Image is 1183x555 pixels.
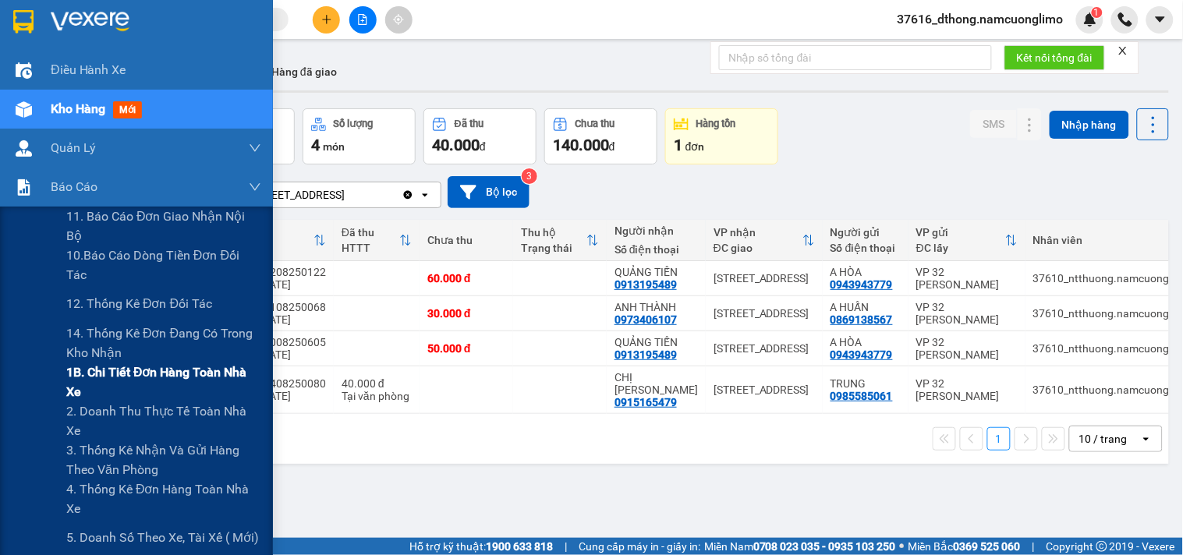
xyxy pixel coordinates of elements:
div: 32MTT1008250605 [229,336,326,348]
div: 0915165479 [615,396,677,408]
button: Kết nối tổng đài [1004,45,1105,70]
div: 10 / trang [1079,431,1128,447]
li: Hotline: 1900400028 [146,85,652,104]
div: 32MTT1108250068 [229,301,326,313]
th: Toggle SortBy [706,220,823,261]
div: 60.000 đ [427,272,505,285]
div: 16:10 [DATE] [229,313,326,326]
span: copyright [1096,541,1107,552]
th: Toggle SortBy [221,220,334,261]
sup: 1 [1092,7,1103,18]
th: Toggle SortBy [513,220,607,261]
span: 5. Doanh số theo xe, tài xế ( mới) [66,528,259,547]
div: ĐC lấy [916,242,1005,254]
span: 1 [1094,7,1100,18]
span: món [323,140,345,153]
div: 17:36 [DATE] [229,390,326,402]
div: [STREET_ADDRESS] [714,384,815,396]
sup: 3 [522,168,537,184]
span: 4. Thống kê đơn hàng toàn nhà xe [66,479,261,518]
div: Số điện thoại [615,243,698,256]
button: plus [313,6,340,34]
div: Người nhận [615,224,698,237]
span: Quản Lý [51,138,96,157]
span: 40.000 [432,136,480,154]
span: down [249,181,261,193]
div: VP 32 [PERSON_NAME] [916,377,1018,402]
span: 12. Thống kê đơn đối tác [66,294,212,313]
img: phone-icon [1118,12,1132,27]
b: Công ty TNHH Trọng Hiếu Phú Thọ - Nam Cường Limousine [189,18,609,61]
img: logo-vxr [13,10,34,34]
div: Trạng thái [521,242,586,254]
div: Người gửi [831,226,901,239]
div: HTTT [342,242,399,254]
img: solution-icon [16,179,32,196]
img: warehouse-icon [16,62,32,79]
span: 1 [674,136,682,154]
li: Số nhà [STREET_ADDRESS][PERSON_NAME] [146,65,652,85]
span: 140.000 [553,136,609,154]
input: Selected 142 Hai Bà Trưng. [346,187,348,203]
span: đơn [685,140,705,153]
strong: 0708 023 035 - 0935 103 250 [753,540,896,553]
div: VP 32 [PERSON_NAME] [916,301,1018,326]
div: 30.000 đ [427,307,505,320]
svg: open [419,189,431,201]
img: warehouse-icon [16,140,32,157]
div: 0985585061 [831,390,893,402]
div: 0913195489 [615,348,677,361]
span: đ [480,140,486,153]
span: file-add [357,14,368,25]
div: Hàng tồn [696,118,736,129]
div: [STREET_ADDRESS] [714,272,815,285]
div: 0973406107 [615,313,677,326]
span: 14. Thống kê đơn đang có trong kho nhận [66,323,261,362]
span: Hỗ trợ kỹ thuật: [409,538,553,555]
span: Kết nối tổng đài [1017,49,1093,66]
div: 32MTT0408250080 [229,377,326,390]
div: [STREET_ADDRESS] [714,307,815,320]
th: Toggle SortBy [909,220,1025,261]
div: Chưa thu [576,118,615,129]
span: Kho hàng [51,101,105,116]
div: A HÒA [831,336,901,348]
div: A HÒA [831,266,901,278]
div: 40.000 đ [342,377,412,390]
span: down [249,142,261,154]
span: | [1032,538,1035,555]
div: 50.000 đ [427,342,505,355]
input: Nhập số tổng đài [719,45,992,70]
div: CHỊ THẢO [615,371,698,396]
div: Chưa thu [427,234,505,246]
div: VP 32 [PERSON_NAME] [916,266,1018,291]
span: 10.Báo cáo dòng tiền đơn đối tác [66,246,261,285]
span: close [1117,45,1128,56]
div: ANH THÀNH [615,301,698,313]
span: ⚪️ [900,543,905,550]
div: QUẢNG TIẾN [615,266,698,278]
span: Miền Nam [704,538,896,555]
span: 3. Thống kê nhận và gửi hàng theo văn phòng [66,440,261,479]
div: Tại văn phòng [342,390,412,402]
div: Đã thu [342,226,399,239]
svg: Clear value [402,189,414,201]
img: icon-new-feature [1083,12,1097,27]
span: Miền Bắc [909,538,1021,555]
button: Nhập hàng [1050,111,1129,139]
svg: open [1140,433,1153,445]
button: Đã thu40.000đ [423,108,537,164]
span: 11. Báo cáo đơn giao nhận nội bộ [66,207,261,246]
div: 0913195489 [615,278,677,291]
span: | [565,538,567,555]
span: caret-down [1153,12,1167,27]
span: Điều hành xe [51,60,126,80]
div: 0943943779 [831,348,893,361]
span: aim [393,14,404,25]
div: 32MTT1208250122 [229,266,326,278]
button: SMS [970,110,1017,138]
div: 12:07 [DATE] [229,348,326,361]
span: plus [321,14,332,25]
div: 0869138567 [831,313,893,326]
div: ĐC giao [714,242,802,254]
